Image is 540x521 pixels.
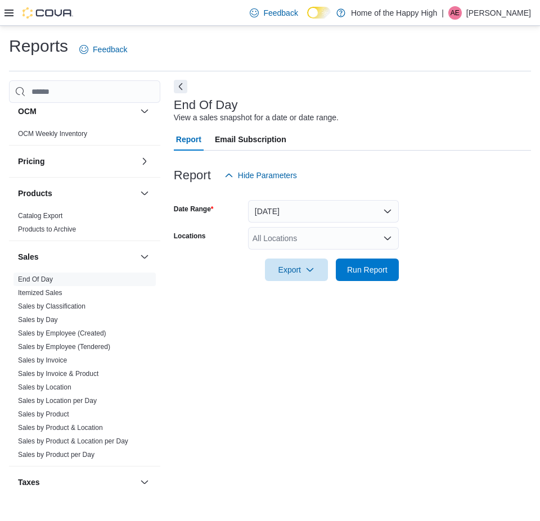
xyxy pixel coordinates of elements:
div: Sales [9,273,160,466]
a: Sales by Classification [18,302,85,310]
h3: OCM [18,106,37,117]
a: OCM Weekly Inventory [18,130,87,138]
span: Sales by Product [18,410,69,419]
button: Run Report [336,259,399,281]
a: Sales by Invoice & Product [18,370,98,378]
a: Sales by Location per Day [18,397,97,405]
span: Sales by Classification [18,302,85,311]
a: Sales by Product & Location per Day [18,437,128,445]
h3: Sales [18,251,39,262]
label: Date Range [174,205,214,214]
button: Taxes [18,477,136,488]
a: Sales by Product [18,410,69,418]
a: Feedback [75,38,132,61]
button: Products [18,188,136,199]
p: [PERSON_NAME] [466,6,531,20]
button: Hide Parameters [220,164,301,187]
button: OCM [18,106,136,117]
a: Sales by Employee (Created) [18,329,106,337]
span: Sales by Employee (Created) [18,329,106,338]
button: Products [138,187,151,200]
span: Feedback [93,44,127,55]
span: Sales by Day [18,315,58,324]
span: Sales by Product & Location per Day [18,437,128,446]
a: Products to Archive [18,225,76,233]
span: Sales by Location [18,383,71,392]
p: | [442,6,444,20]
span: Sales by Employee (Tendered) [18,342,110,351]
h3: Products [18,188,52,199]
h1: Reports [9,35,68,57]
button: Sales [18,251,136,262]
span: Sales by Invoice [18,356,67,365]
button: Taxes [138,475,151,489]
span: Sales by Product & Location [18,423,103,432]
a: Sales by Invoice [18,356,67,364]
button: Pricing [18,156,136,167]
h3: Taxes [18,477,40,488]
img: Cova [22,7,73,19]
span: OCM Weekly Inventory [18,129,87,138]
span: Sales by Product per Day [18,450,94,459]
h3: Report [174,169,211,182]
button: Next [174,80,187,93]
span: Feedback [263,7,298,19]
span: Run Report [347,264,388,275]
a: Sales by Product & Location [18,424,103,432]
div: Products [9,209,160,241]
button: Sales [138,250,151,264]
a: Sales by Day [18,316,58,324]
div: OCM [9,127,160,145]
span: End Of Day [18,275,53,284]
h3: Pricing [18,156,44,167]
input: Dark Mode [307,7,331,19]
div: View a sales snapshot for a date or date range. [174,112,339,124]
span: Products to Archive [18,225,76,234]
label: Locations [174,232,206,241]
span: Hide Parameters [238,170,297,181]
span: Sales by Location per Day [18,396,97,405]
a: Itemized Sales [18,289,62,297]
span: Email Subscription [215,128,286,151]
a: End Of Day [18,275,53,283]
a: Feedback [245,2,302,24]
span: Report [176,128,201,151]
span: Export [272,259,321,281]
h3: End Of Day [174,98,238,112]
button: Export [265,259,328,281]
span: Catalog Export [18,211,62,220]
div: Alyssa Evans [448,6,462,20]
p: Home of the Happy High [351,6,437,20]
button: OCM [138,105,151,118]
span: AE [451,6,460,20]
a: Sales by Product per Day [18,451,94,459]
a: Sales by Employee (Tendered) [18,343,110,351]
button: Open list of options [383,234,392,243]
a: Sales by Location [18,383,71,391]
span: Itemized Sales [18,288,62,297]
span: Sales by Invoice & Product [18,369,98,378]
button: Pricing [138,155,151,168]
a: Catalog Export [18,212,62,220]
button: [DATE] [248,200,399,223]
